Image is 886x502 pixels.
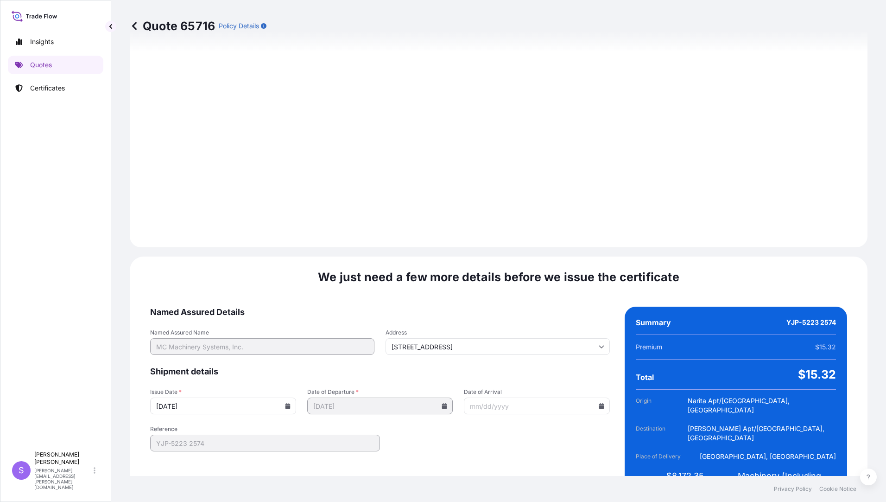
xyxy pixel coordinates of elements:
[150,388,296,396] span: Issue Date
[464,398,610,414] input: mm/dd/yyyy
[30,60,52,70] p: Quotes
[130,19,215,33] p: Quote 65716
[30,37,54,46] p: Insights
[219,21,259,31] p: Policy Details
[150,307,610,318] span: Named Assured Details
[386,338,610,355] input: Cargo owner address
[666,470,704,482] span: $8,172.35
[318,270,679,284] span: We just need a few more details before we issue the certificate
[8,32,103,51] a: Insights
[150,435,380,451] input: Your internal reference
[19,466,24,475] span: S
[34,468,92,490] p: [PERSON_NAME][EMAIL_ADDRESS][PERSON_NAME][DOMAIN_NAME]
[150,425,380,433] span: Reference
[307,388,453,396] span: Date of Departure
[688,424,836,443] span: [PERSON_NAME] Apt/[GEOGRAPHIC_DATA], [GEOGRAPHIC_DATA]
[700,452,836,461] span: [GEOGRAPHIC_DATA], [GEOGRAPHIC_DATA]
[34,451,92,466] p: [PERSON_NAME] [PERSON_NAME]
[798,367,836,382] span: $15.32
[8,79,103,97] a: Certificates
[636,342,662,352] span: Premium
[150,366,610,377] span: Shipment details
[819,485,856,493] a: Cookie Notice
[386,329,610,336] span: Address
[30,84,65,93] p: Certificates
[786,318,836,327] span: YJP-5223 2574
[150,398,296,414] input: mm/dd/yyyy
[636,452,688,461] span: Place of Delivery
[636,373,654,382] span: Total
[738,470,836,482] span: Machinery (Including Parts)
[636,396,688,415] span: Origin
[307,398,453,414] input: mm/dd/yyyy
[150,329,374,336] span: Named Assured Name
[636,318,671,327] span: Summary
[774,485,812,493] a: Privacy Policy
[636,424,688,443] span: Destination
[688,396,836,415] span: Narita Apt/[GEOGRAPHIC_DATA], [GEOGRAPHIC_DATA]
[8,56,103,74] a: Quotes
[815,342,836,352] span: $15.32
[464,388,610,396] span: Date of Arrival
